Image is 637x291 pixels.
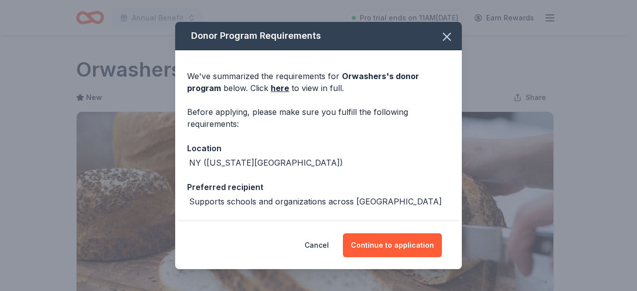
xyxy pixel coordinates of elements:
a: here [271,82,289,94]
button: Continue to application [343,233,442,257]
div: Preferred recipient [187,181,450,194]
div: Before applying, please make sure you fulfill the following requirements: [187,106,450,130]
button: Cancel [305,233,329,257]
div: Location [187,142,450,155]
div: Supports schools and organizations across [GEOGRAPHIC_DATA] [189,195,442,207]
div: We've summarized the requirements for below. Click to view in full. [187,70,450,94]
div: NY ([US_STATE][GEOGRAPHIC_DATA]) [189,157,343,169]
div: Legal [187,219,450,232]
div: Donor Program Requirements [175,22,462,50]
